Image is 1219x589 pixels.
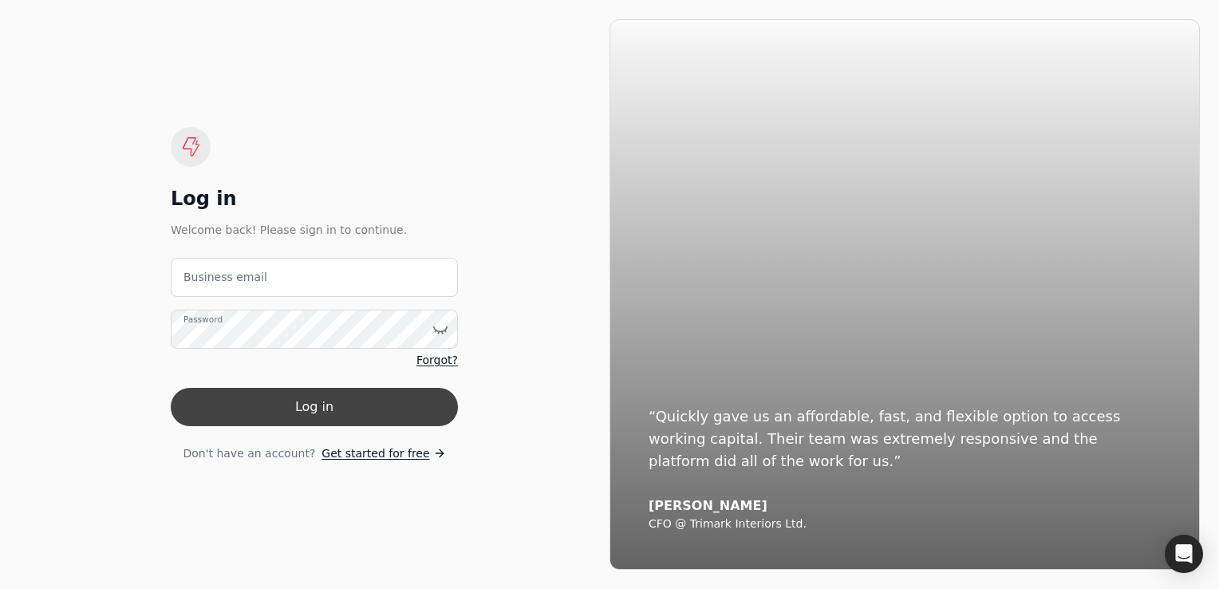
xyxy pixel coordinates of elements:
a: Forgot? [416,352,458,369]
div: CFO @ Trimark Interiors Ltd. [649,517,1161,532]
a: Get started for free [322,445,445,462]
div: Open Intercom Messenger [1165,535,1203,573]
div: [PERSON_NAME] [649,498,1161,514]
div: “Quickly gave us an affordable, fast, and flexible option to access working capital. Their team w... [649,405,1161,472]
label: Business email [183,269,267,286]
div: Log in [171,186,458,211]
span: Get started for free [322,445,429,462]
span: Don't have an account? [183,445,315,462]
div: Welcome back! Please sign in to continue. [171,221,458,239]
label: Password [183,314,223,326]
button: Log in [171,388,458,426]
